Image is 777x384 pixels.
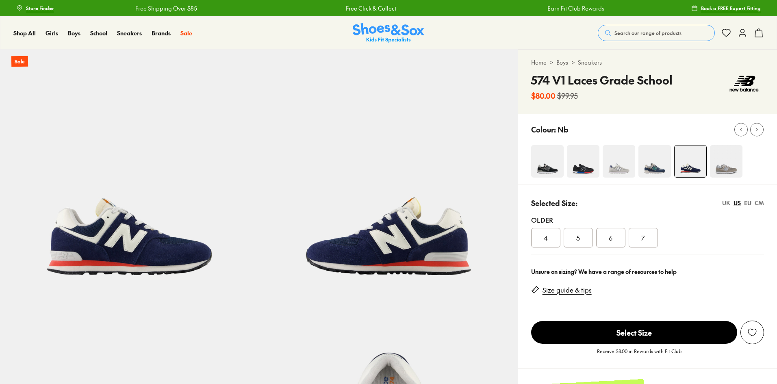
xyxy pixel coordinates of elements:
img: 4-522561_1 [675,145,706,177]
a: Shoes & Sox [353,23,424,43]
div: Older [531,215,764,225]
a: Free Shipping Over $85 [135,4,197,13]
a: Brands [152,29,171,37]
p: Sale [11,56,28,67]
img: 5-522562_1 [259,50,518,308]
img: 4-498863_1 [603,145,635,178]
a: Sneakers [578,58,602,67]
p: Receive $8.00 in Rewards with Fit Club [597,347,682,362]
p: Nb [558,124,569,135]
span: Store Finder [26,4,54,12]
button: Select Size [531,321,737,344]
a: Sale [180,29,192,37]
a: Free Click & Collect [346,4,396,13]
span: Search our range of products [614,29,682,37]
div: > > [531,58,764,67]
span: 5 [576,233,580,243]
a: Home [531,58,547,67]
a: Shop All [13,29,36,37]
a: Boys [68,29,80,37]
button: Add to Wishlist [740,321,764,344]
h4: 574 V1 Laces Grade School [531,72,673,89]
b: $80.00 [531,90,556,101]
p: Selected Size: [531,197,577,208]
span: 6 [609,233,612,243]
img: 4-439081_1 [710,145,742,178]
a: Boys [556,58,568,67]
span: 7 [641,233,645,243]
img: SNS_Logo_Responsive.svg [353,23,424,43]
div: Unsure on sizing? We have a range of resources to help [531,267,764,276]
img: 4-477194_1 [567,145,599,178]
a: Girls [46,29,58,37]
button: Search our range of products [598,25,715,41]
div: US [734,199,741,207]
img: Vendor logo [725,72,764,96]
s: $99.95 [557,90,578,101]
a: School [90,29,107,37]
span: Book a FREE Expert Fitting [701,4,761,12]
a: Size guide & tips [543,286,592,295]
div: EU [744,199,751,207]
a: Earn Fit Club Rewards [547,4,604,13]
img: 4-522557_1 [531,145,564,178]
span: 4 [544,233,548,243]
div: CM [755,199,764,207]
p: Colour: [531,124,556,135]
img: 4-498868_1 [638,145,671,178]
a: Store Finder [16,1,54,15]
a: Sneakers [117,29,142,37]
a: Book a FREE Expert Fitting [691,1,761,15]
div: UK [722,199,730,207]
